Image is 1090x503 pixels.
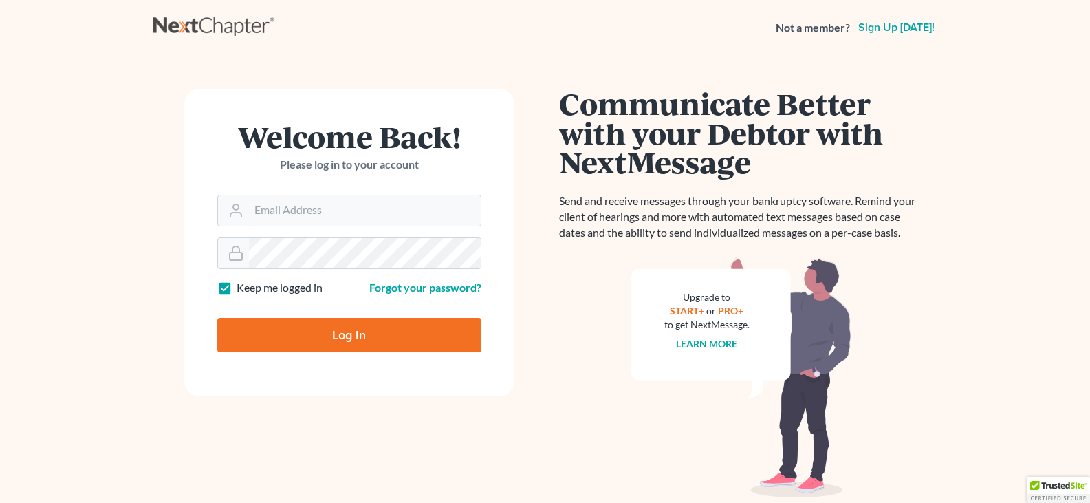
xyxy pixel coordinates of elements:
[676,338,737,350] a: Learn more
[706,305,716,317] span: or
[670,305,704,317] a: START+
[217,122,481,151] h1: Welcome Back!
[664,290,750,304] div: Upgrade to
[249,195,481,226] input: Email Address
[631,257,851,498] img: nextmessage_bg-59042aed3d76b12b5cd301f8e5b87938c9018125f34e5fa2b7a6b67550977c72.svg
[1027,477,1090,503] div: TrustedSite Certified
[559,193,924,241] p: Send and receive messages through your bankruptcy software. Remind your client of hearings and mo...
[855,22,937,33] a: Sign up [DATE]!
[369,281,481,294] a: Forgot your password?
[217,318,481,352] input: Log In
[718,305,743,317] a: PRO+
[664,318,750,332] div: to get NextMessage.
[237,280,323,296] label: Keep me logged in
[217,157,481,173] p: Please log in to your account
[559,89,924,177] h1: Communicate Better with your Debtor with NextMessage
[776,20,850,36] strong: Not a member?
